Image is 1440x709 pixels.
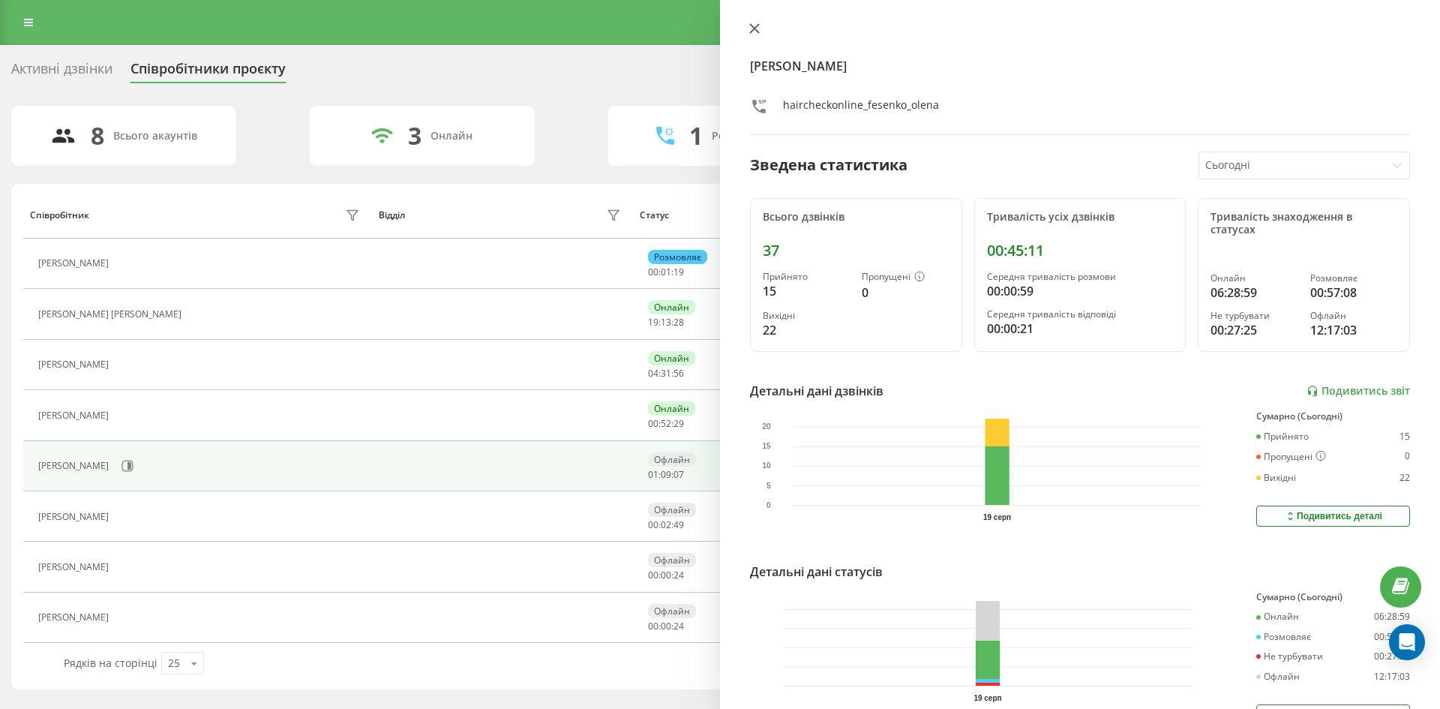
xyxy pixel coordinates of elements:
span: 24 [673,569,684,581]
div: 15 [1399,431,1410,442]
a: Подивитись звіт [1306,385,1410,398]
span: Рядків на сторінці [64,656,157,670]
div: Прийнято [763,272,850,282]
span: 01 [648,468,658,481]
div: : : [648,419,684,429]
div: 3 [408,122,421,150]
text: 10 [762,462,771,470]
div: Розмовляє [1256,632,1311,642]
span: 07 [673,468,684,481]
div: 12:17:03 [1310,321,1397,339]
div: Пропущені [1256,451,1326,463]
div: [PERSON_NAME] [38,410,112,421]
text: 0 [766,501,771,509]
div: Не турбувати [1210,311,1297,321]
div: 00:27:25 [1374,651,1410,662]
div: Детальні дані дзвінків [750,382,883,400]
text: 20 [762,422,771,431]
span: 19 [648,316,658,329]
div: haircheckonline_fesenko_olena [783,98,939,119]
div: : : [648,621,684,632]
div: 00:00:59 [987,282,1174,300]
div: [PERSON_NAME] [38,359,112,370]
div: 22 [763,321,850,339]
span: 31 [661,367,671,380]
span: 29 [673,417,684,430]
span: 52 [661,417,671,430]
div: 00:27:25 [1210,321,1297,339]
div: [PERSON_NAME] [38,461,112,471]
span: 09 [661,468,671,481]
div: [PERSON_NAME] [38,258,112,269]
text: 15 [762,443,771,451]
div: Онлайн [1210,273,1297,284]
div: : : [648,368,684,379]
div: Подивитись деталі [1284,510,1382,522]
div: 00:57:08 [1374,632,1410,642]
div: Прийнято [1256,431,1309,442]
div: 00:57:08 [1310,284,1397,302]
span: 56 [673,367,684,380]
span: 00 [648,569,658,581]
div: 22 [1399,473,1410,483]
span: 01 [661,266,671,278]
div: 00:00:21 [987,320,1174,338]
div: Активні дзвінки [11,61,112,84]
div: 00:45:11 [987,242,1174,260]
div: 06:28:59 [1374,611,1410,622]
div: Всього дзвінків [763,211,949,224]
div: 0 [862,284,949,302]
span: 04 [648,367,658,380]
div: Тривалість усіх дзвінків [987,211,1174,224]
text: 5 [766,482,771,490]
div: : : [648,520,684,530]
h4: [PERSON_NAME] [750,57,1410,75]
div: Онлайн [648,401,695,416]
div: Онлайн [648,300,695,314]
div: : : [648,267,684,278]
div: Тривалість знаходження в статусах [1210,211,1397,236]
div: Середня тривалість розмови [987,272,1174,282]
div: [PERSON_NAME] [PERSON_NAME] [38,309,185,320]
div: Офлайн [1310,311,1397,321]
div: Розмовляють [712,130,784,143]
span: 13 [661,316,671,329]
div: Онлайн [648,351,695,365]
div: Всього акаунтів [113,130,197,143]
div: 0 [1405,451,1410,463]
span: 00 [648,620,658,632]
div: [PERSON_NAME] [38,562,112,572]
div: Пропущені [862,272,949,284]
div: 1 [689,122,703,150]
span: 19 [673,266,684,278]
div: 37 [763,242,949,260]
div: Офлайн [648,553,696,567]
span: 00 [648,266,658,278]
div: 12:17:03 [1374,671,1410,682]
button: Подивитись деталі [1256,506,1410,527]
div: Вихідні [763,311,850,321]
span: 49 [673,518,684,531]
text: 19 серп [983,513,1011,521]
div: Середня тривалість відповіді [987,309,1174,320]
div: 15 [763,282,850,300]
div: Сумарно (Сьогодні) [1256,411,1410,422]
div: Вихідні [1256,473,1296,483]
div: Офлайн [1256,671,1300,682]
span: 00 [661,620,671,632]
div: 8 [91,122,104,150]
span: 28 [673,316,684,329]
span: 24 [673,620,684,632]
span: 00 [648,518,658,531]
div: Детальні дані статусів [750,563,883,581]
div: Розмовляє [648,250,707,264]
div: Онлайн [1256,611,1299,622]
div: Статус [640,210,669,221]
div: [PERSON_NAME] [38,512,112,522]
div: Офлайн [648,503,696,517]
span: 02 [661,518,671,531]
text: 19 серп [973,694,1001,702]
div: Онлайн [430,130,472,143]
div: [PERSON_NAME] [38,612,112,623]
div: Відділ [379,210,405,221]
